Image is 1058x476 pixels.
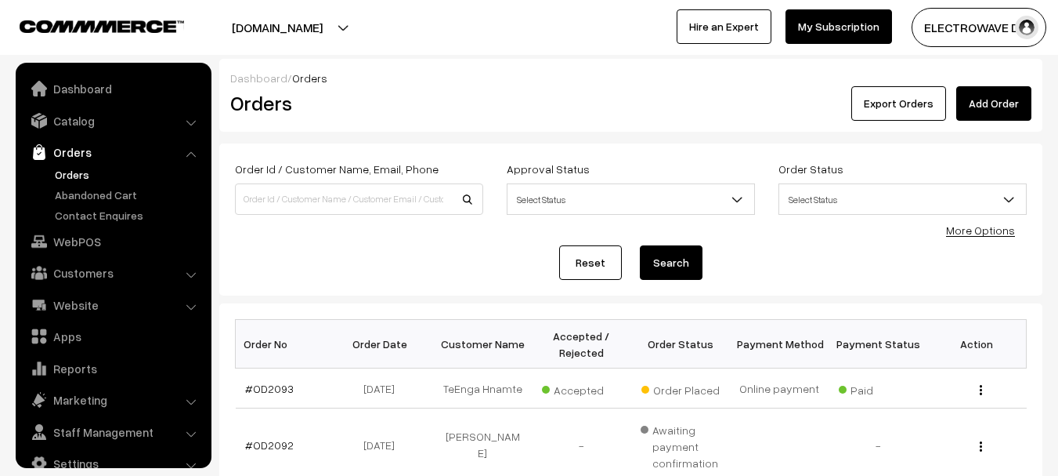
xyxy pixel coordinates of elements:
[730,369,829,409] td: Online payment
[851,86,946,121] button: Export Orders
[51,207,206,223] a: Contact Enquires
[334,369,433,409] td: [DATE]
[334,320,433,369] th: Order Date
[235,161,439,177] label: Order Id / Customer Name, Email, Phone
[730,320,829,369] th: Payment Method
[532,320,630,369] th: Accepted / Rejected
[20,138,206,166] a: Orders
[20,386,206,414] a: Marketing
[230,91,482,115] h2: Orders
[542,378,620,398] span: Accepted
[829,320,927,369] th: Payment Status
[292,71,327,85] span: Orders
[20,107,206,135] a: Catalog
[230,71,287,85] a: Dashboard
[20,354,206,383] a: Reports
[559,245,622,280] a: Reset
[20,20,184,32] img: COMMMERCE
[230,70,1031,86] div: /
[20,291,206,319] a: Website
[235,183,483,215] input: Order Id / Customer Name / Customer Email / Customer Phone
[778,161,843,177] label: Order Status
[956,86,1031,121] a: Add Order
[927,320,1026,369] th: Action
[912,8,1046,47] button: ELECTROWAVE DE…
[980,385,982,395] img: Menu
[20,322,206,351] a: Apps
[779,186,1026,213] span: Select Status
[51,187,206,203] a: Abandoned Cart
[51,166,206,183] a: Orders
[641,378,720,398] span: Order Placed
[641,418,720,471] span: Awaiting payment confirmation
[507,183,755,215] span: Select Status
[177,8,377,47] button: [DOMAIN_NAME]
[640,245,702,280] button: Search
[433,320,532,369] th: Customer Name
[507,186,754,213] span: Select Status
[839,378,917,398] span: Paid
[677,9,771,44] a: Hire an Expert
[20,227,206,256] a: WebPOS
[20,418,206,446] a: Staff Management
[785,9,892,44] a: My Subscription
[433,369,532,409] td: TeEnga Hnamte
[980,441,982,452] img: Menu
[1015,16,1038,39] img: user
[20,74,206,103] a: Dashboard
[507,161,590,177] label: Approval Status
[245,382,294,395] a: #OD2093
[631,320,730,369] th: Order Status
[20,16,157,35] a: COMMMERCE
[778,183,1027,215] span: Select Status
[236,320,334,369] th: Order No
[946,223,1015,237] a: More Options
[245,438,294,452] a: #OD2092
[20,259,206,287] a: Customers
